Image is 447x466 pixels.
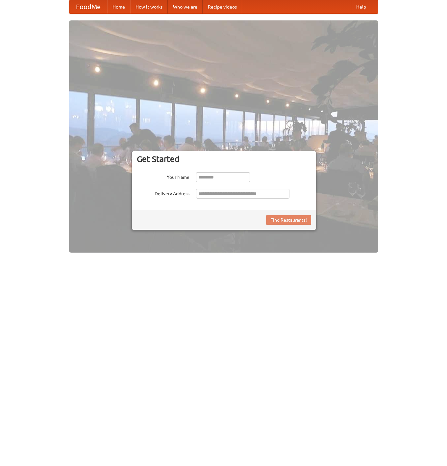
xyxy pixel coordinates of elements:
[137,172,189,180] label: Your Name
[168,0,203,14] a: Who we are
[351,0,371,14] a: Help
[203,0,242,14] a: Recipe videos
[69,0,107,14] a: FoodMe
[137,189,189,197] label: Delivery Address
[266,215,311,225] button: Find Restaurants!
[137,154,311,164] h3: Get Started
[107,0,130,14] a: Home
[130,0,168,14] a: How it works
